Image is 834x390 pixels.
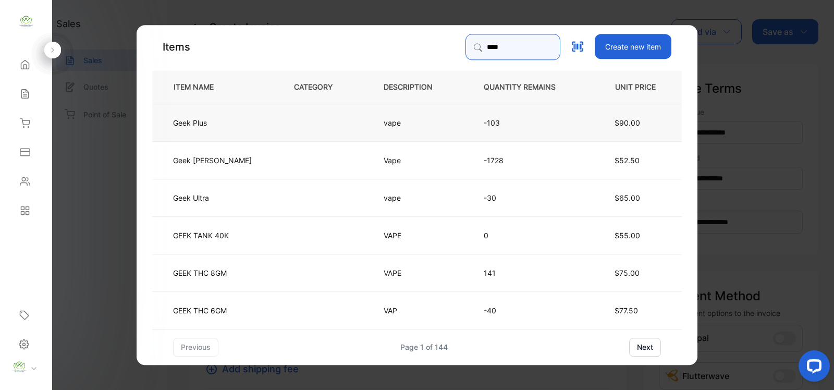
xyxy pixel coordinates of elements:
[384,155,411,166] p: Vape
[615,193,640,202] span: $65.00
[18,14,34,29] img: logo
[615,231,640,240] span: $55.00
[384,267,411,278] p: VAPE
[173,155,252,166] p: Geek [PERSON_NAME]
[173,117,211,128] p: Geek Plus
[173,230,229,241] p: GEEK TANK 40K
[615,269,640,277] span: $75.00
[629,338,661,357] button: next
[11,359,27,375] img: profile
[173,192,211,203] p: Geek Ultra
[484,155,572,166] p: -1728
[169,82,230,93] p: ITEM NAME
[400,342,448,352] div: Page 1 of 144
[484,82,572,93] p: QUANTITY REMAINS
[595,34,671,59] button: Create new item
[615,156,640,165] span: $52.50
[163,39,190,55] p: Items
[615,306,638,315] span: $77.50
[484,192,572,203] p: -30
[607,82,665,93] p: UNIT PRICE
[384,192,411,203] p: vape
[615,118,640,127] span: $90.00
[484,117,572,128] p: -103
[484,230,572,241] p: 0
[294,82,349,93] p: CATEGORY
[384,82,449,93] p: DESCRIPTION
[384,117,411,128] p: vape
[790,346,834,390] iframe: LiveChat chat widget
[173,305,227,316] p: GEEK THC 6GM
[484,267,572,278] p: 141
[384,305,411,316] p: VAP
[384,230,411,241] p: VAPE
[484,305,572,316] p: -40
[173,338,218,357] button: previous
[173,267,227,278] p: GEEK THC 8GM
